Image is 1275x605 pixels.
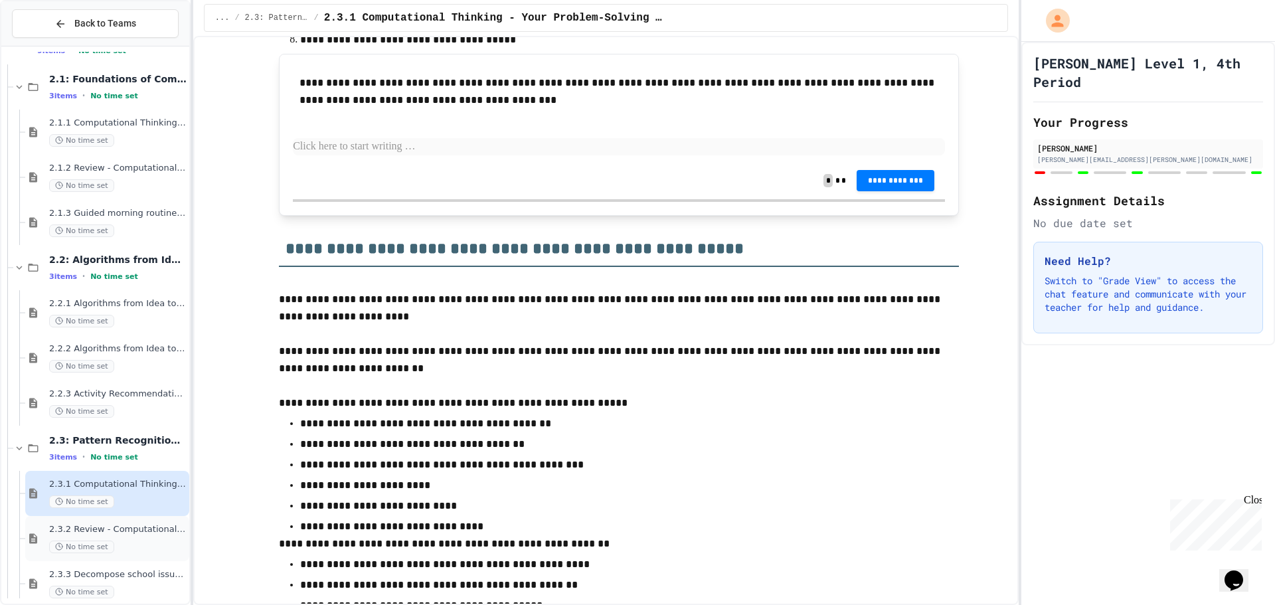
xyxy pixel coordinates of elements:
[49,405,114,418] span: No time set
[49,569,187,580] span: 2.3.3 Decompose school issue using CT
[90,92,138,100] span: No time set
[82,452,85,462] span: •
[324,10,664,26] span: 2.3.1 Computational Thinking - Your Problem-Solving Toolkit
[82,90,85,101] span: •
[245,13,309,23] span: 2.3: Pattern Recognition & Decomposition
[234,13,239,23] span: /
[5,5,92,84] div: Chat with us now!Close
[1033,215,1263,231] div: No due date set
[1032,5,1073,36] div: My Account
[49,360,114,373] span: No time set
[49,118,187,129] span: 2.1.1 Computational Thinking and Problem Solving
[1165,494,1262,551] iframe: chat widget
[1045,274,1252,314] p: Switch to "Grade View" to access the chat feature and communicate with your teacher for help and ...
[49,343,187,355] span: 2.2.2 Algorithms from Idea to Flowchart - Review
[49,298,187,309] span: 2.2.1 Algorithms from Idea to Flowchart
[1033,54,1263,91] h1: [PERSON_NAME] Level 1, 4th Period
[49,134,114,147] span: No time set
[49,453,77,462] span: 3 items
[49,208,187,219] span: 2.1.3 Guided morning routine flowchart
[49,272,77,281] span: 3 items
[49,179,114,192] span: No time set
[49,524,187,535] span: 2.3.2 Review - Computational Thinking - Your Problem-Solving Toolkit
[49,586,114,598] span: No time set
[12,9,179,38] button: Back to Teams
[49,254,187,266] span: 2.2: Algorithms from Idea to Flowchart
[1037,142,1259,154] div: [PERSON_NAME]
[49,92,77,100] span: 3 items
[49,495,114,508] span: No time set
[49,73,187,85] span: 2.1: Foundations of Computational Thinking
[49,389,187,400] span: 2.2.3 Activity Recommendation Algorithm
[1045,253,1252,269] h3: Need Help?
[82,271,85,282] span: •
[49,163,187,174] span: 2.1.2 Review - Computational Thinking and Problem Solving
[314,13,319,23] span: /
[49,434,187,446] span: 2.3: Pattern Recognition & Decomposition
[49,541,114,553] span: No time set
[74,17,136,31] span: Back to Teams
[1037,155,1259,165] div: [PERSON_NAME][EMAIL_ADDRESS][PERSON_NAME][DOMAIN_NAME]
[1033,191,1263,210] h2: Assignment Details
[49,224,114,237] span: No time set
[49,315,114,327] span: No time set
[49,479,187,490] span: 2.3.1 Computational Thinking - Your Problem-Solving Toolkit
[90,453,138,462] span: No time set
[215,13,230,23] span: ...
[1033,113,1263,131] h2: Your Progress
[1219,552,1262,592] iframe: chat widget
[90,272,138,281] span: No time set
